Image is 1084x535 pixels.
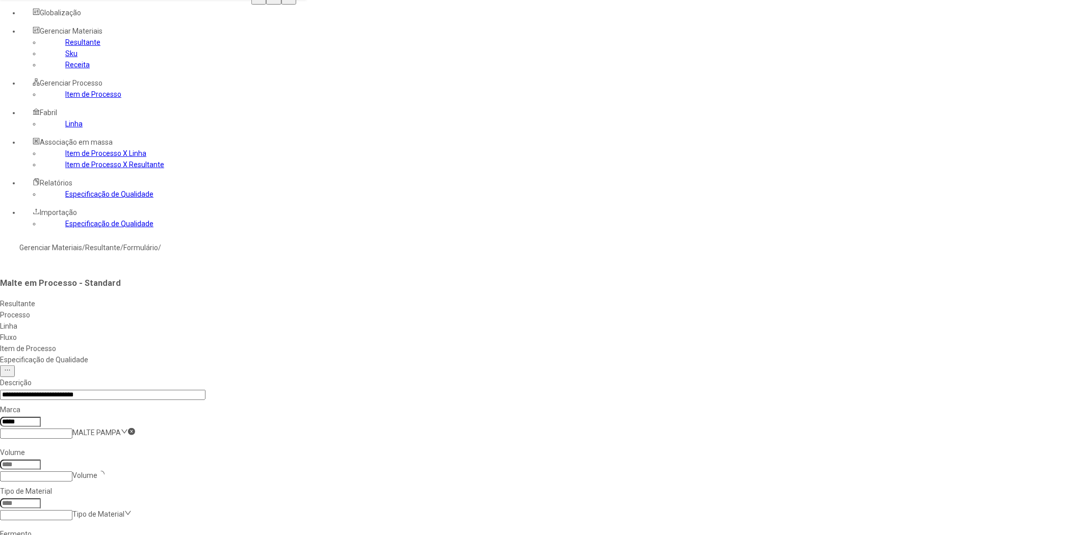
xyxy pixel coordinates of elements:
nz-select-placeholder: Volume [72,471,97,479]
a: Receita [65,61,90,69]
nz-breadcrumb-separator: / [158,244,161,252]
a: Resultante [65,38,100,46]
a: Item de Processo X Resultante [65,160,164,169]
span: Gerenciar Processo [40,79,102,87]
nz-breadcrumb-separator: / [82,244,85,252]
a: Linha [65,120,83,128]
span: Relatórios [40,179,72,187]
a: Gerenciar Materiais [19,244,82,252]
nz-select-placeholder: Tipo de Material [72,510,124,518]
a: Item de Processo X Linha [65,149,146,157]
span: Importação [40,208,77,217]
a: Formulário [123,244,158,252]
span: Associação em massa [40,138,113,146]
nz-breadcrumb-separator: / [120,244,123,252]
span: Gerenciar Materiais [40,27,102,35]
span: Fabril [40,109,57,117]
a: Especificação de Qualidade [65,220,153,228]
a: Item de Processo [65,90,121,98]
a: Resultante [85,244,120,252]
nz-select-item: MALTE PAMPA [72,429,121,437]
span: Globalização [40,9,81,17]
a: Especificação de Qualidade [65,190,153,198]
a: Sku [65,49,78,58]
